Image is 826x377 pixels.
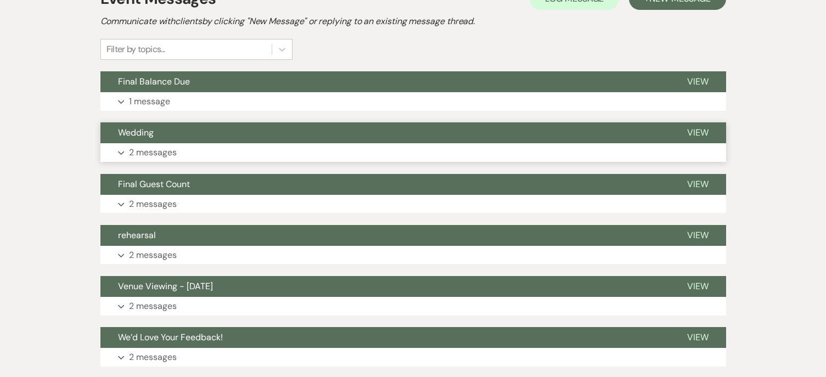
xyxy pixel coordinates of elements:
[100,297,726,316] button: 2 messages
[100,195,726,213] button: 2 messages
[129,248,177,262] p: 2 messages
[118,331,223,343] span: We’d Love Your Feedback!
[106,43,165,56] div: Filter by topics...
[670,122,726,143] button: View
[670,225,726,246] button: View
[687,76,709,87] span: View
[100,15,726,28] h2: Communicate with clients by clicking "New Message" or replying to an existing message thread.
[100,122,670,143] button: Wedding
[118,178,190,190] span: Final Guest Count
[100,143,726,162] button: 2 messages
[118,127,154,138] span: Wedding
[118,76,190,87] span: Final Balance Due
[129,145,177,160] p: 2 messages
[100,246,726,265] button: 2 messages
[670,71,726,92] button: View
[129,94,170,109] p: 1 message
[687,127,709,138] span: View
[670,327,726,348] button: View
[118,229,156,241] span: rehearsal
[670,174,726,195] button: View
[687,178,709,190] span: View
[100,71,670,92] button: Final Balance Due
[118,280,213,292] span: Venue Viewing - [DATE]
[129,299,177,313] p: 2 messages
[129,197,177,211] p: 2 messages
[100,174,670,195] button: Final Guest Count
[100,92,726,111] button: 1 message
[687,331,709,343] span: View
[687,280,709,292] span: View
[100,225,670,246] button: rehearsal
[100,348,726,367] button: 2 messages
[100,327,670,348] button: We’d Love Your Feedback!
[100,276,670,297] button: Venue Viewing - [DATE]
[687,229,709,241] span: View
[129,350,177,364] p: 2 messages
[670,276,726,297] button: View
